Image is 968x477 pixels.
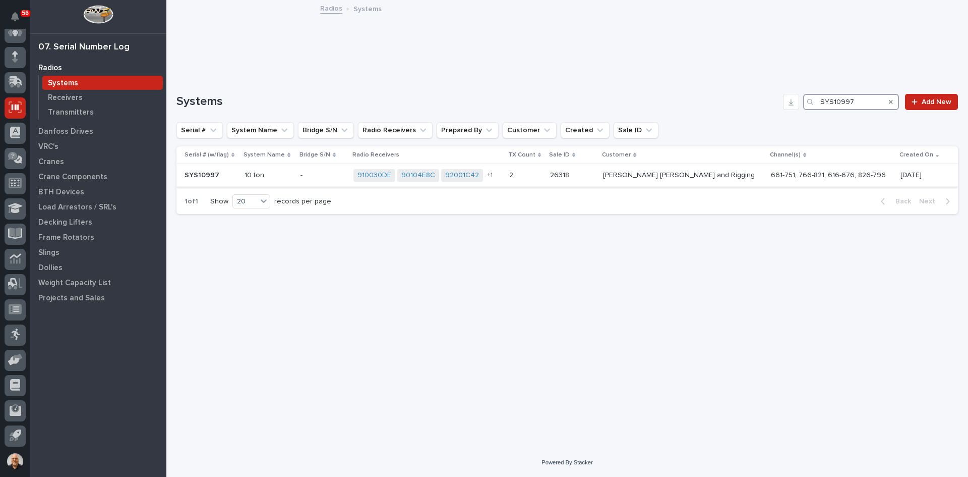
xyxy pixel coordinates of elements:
p: Radios [38,64,62,73]
a: Decking Lifters [30,215,166,230]
a: Cranes [30,154,166,169]
p: System Name [244,149,285,161]
a: Add New [905,94,958,110]
a: Systems [39,76,166,90]
button: Serial # [176,122,223,138]
p: Load Arrestors / SRL's [38,203,116,212]
a: 910030DE [357,171,391,180]
p: records per page [274,197,331,206]
button: Next [915,197,958,206]
p: Systems [353,3,382,14]
button: Bridge S/N [298,122,354,138]
a: Transmitters [39,105,166,119]
button: Customer [503,122,557,138]
button: System Name [227,122,294,138]
a: BTH Devices [30,184,166,199]
p: Systems [48,79,78,88]
h1: Systems [176,94,779,109]
div: 07. Serial Number Log [38,42,130,53]
a: Load Arrestors / SRL's [30,199,166,215]
p: Sale ID [549,149,570,161]
a: 92001C42 [445,171,479,180]
tr: SYS10997SYS10997 10 ton-- 910030DE 90104E8C 92001C42 +122 2631826318 [PERSON_NAME] [PERSON_NAME] ... [176,164,958,187]
div: 20 [233,196,257,207]
p: Cranes [38,157,64,167]
p: SYS10997 [185,169,221,180]
p: 56 [22,10,29,17]
p: VRC's [38,142,58,151]
p: 661-751, 766-821, 616-676, 826-796 [771,171,892,180]
p: Channel(s) [770,149,801,161]
p: Transmitters [48,108,94,117]
p: 26318 [550,169,571,180]
input: Search [803,94,899,110]
span: + 1 [487,172,493,178]
p: [PERSON_NAME] [PERSON_NAME] and Rigging [603,171,763,180]
button: Radio Receivers [358,122,433,138]
img: Workspace Logo [83,5,113,24]
p: 10 ton [245,171,292,180]
p: BTH Devices [38,188,84,197]
a: Radios [320,2,342,14]
p: Slings [38,248,59,257]
span: Back [889,197,911,206]
button: Prepared By [437,122,499,138]
p: TX Count [508,149,535,161]
button: Notifications [5,6,26,27]
a: Radios [30,60,166,75]
a: Receivers [39,90,166,104]
p: 1 of 1 [176,189,206,214]
p: Customer [602,149,631,161]
a: VRC's [30,139,166,154]
a: Powered By Stacker [541,459,592,465]
a: Dollies [30,260,166,275]
p: Decking Lifters [38,218,92,227]
p: Frame Rotators [38,233,94,242]
div: Notifications56 [13,12,26,28]
p: 2 [509,169,515,180]
button: Sale ID [614,122,658,138]
button: users-avatar [5,451,26,472]
p: Danfoss Drives [38,127,93,136]
button: Back [873,197,915,206]
p: Dollies [38,263,63,273]
a: Slings [30,245,166,260]
p: Created On [899,149,933,161]
p: Serial # (w/flag) [185,149,229,161]
a: Projects and Sales [30,290,166,305]
p: - [300,169,305,180]
p: Radio Receivers [352,149,399,161]
p: Projects and Sales [38,294,105,303]
a: Frame Rotators [30,230,166,245]
p: [DATE] [900,171,942,180]
a: 90104E8C [401,171,435,180]
span: Next [919,197,941,206]
p: Crane Components [38,173,107,182]
p: Bridge S/N [299,149,330,161]
button: Created [561,122,610,138]
a: Danfoss Drives [30,124,166,139]
p: Receivers [48,93,83,102]
p: Show [210,197,228,206]
span: Add New [922,98,951,105]
a: Weight Capacity List [30,275,166,290]
a: Crane Components [30,169,166,184]
p: Weight Capacity List [38,279,111,288]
